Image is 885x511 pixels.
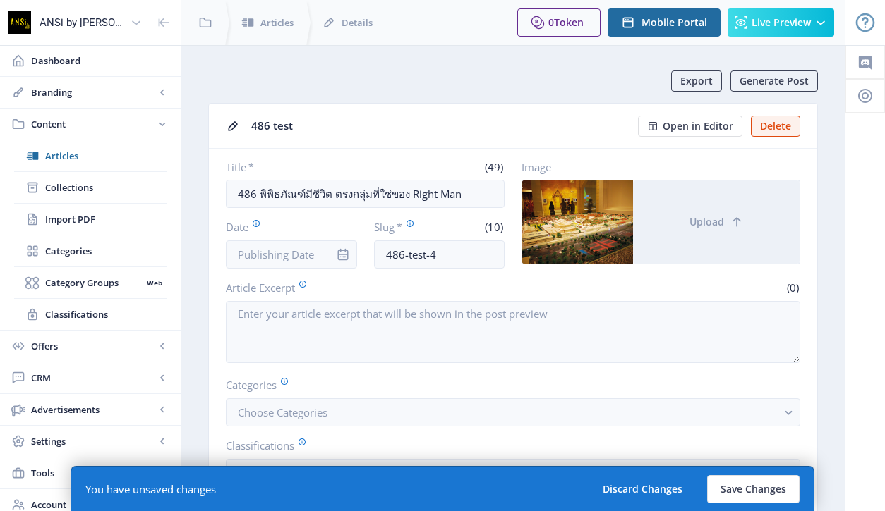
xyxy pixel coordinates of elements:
span: Import PDF [45,212,167,226]
span: Mobile Portal [642,17,707,28]
button: Open in Editor [638,116,742,137]
button: Live Preview [728,8,834,37]
a: Articles [14,140,167,171]
span: Advertisements [31,402,155,417]
label: Article Excerpt [226,280,507,295]
input: Publishing Date [226,240,357,269]
span: Classifications [45,307,167,321]
span: Generate Post [740,75,809,87]
span: Token [554,16,584,29]
a: Import PDF [14,204,167,235]
button: Discard Changes [589,475,696,503]
span: Offers [31,339,155,353]
a: Collections [14,172,167,203]
span: Articles [260,16,294,30]
label: Image [522,160,789,174]
a: Classifications [14,299,167,330]
span: Tools [31,466,155,480]
span: Settings [31,434,155,448]
nb-icon: info [336,247,350,261]
span: Content [31,117,155,131]
button: 0Token [517,8,601,37]
span: (0) [785,281,800,295]
span: Dashboard [31,54,169,68]
input: Type Article Title ... [226,180,505,208]
div: ANSi by [PERSON_NAME] [40,7,125,38]
button: Delete [751,116,800,137]
label: Title [226,160,360,174]
label: Categories [226,377,789,393]
span: Articles [45,149,167,163]
input: this-is-how-a-slug-looks-like [374,240,505,269]
span: Live Preview [752,17,811,28]
label: Slug [374,219,434,235]
label: Date [226,219,346,235]
button: Save Changes [707,475,800,503]
a: Categories [14,235,167,266]
button: Export [671,70,722,92]
button: Generate Post [730,70,818,92]
span: Branding [31,85,155,99]
span: Upload [690,216,724,228]
span: Details [342,16,373,30]
span: Collections [45,180,167,195]
button: Upload [633,180,800,264]
label: Classifications [226,438,789,453]
img: properties.app_icon.png [8,11,31,34]
span: Export [680,75,713,87]
button: Choose Categories [226,398,800,426]
div: 486 test [251,115,630,137]
button: Mobile Portal [608,8,721,37]
span: (10) [483,220,505,234]
span: (49) [483,160,505,174]
span: CRM [31,371,155,385]
nb-badge: Web [142,276,167,290]
span: Choose Categories [238,405,327,419]
button: Choose Classifications [226,459,800,487]
span: Category Groups [45,276,142,290]
span: Open in Editor [663,121,733,132]
a: Category GroupsWeb [14,267,167,298]
span: Categories [45,244,167,258]
div: You have unsaved changes [85,482,216,496]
